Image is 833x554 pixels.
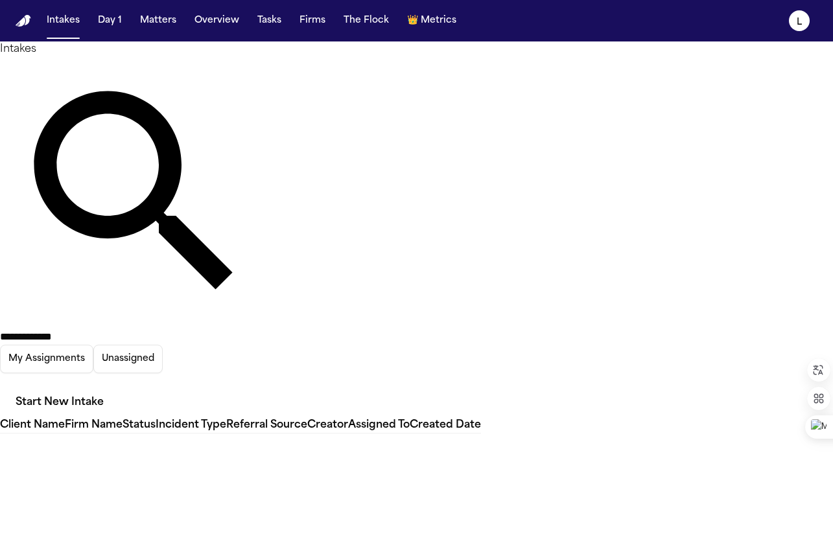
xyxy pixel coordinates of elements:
button: Firms [294,9,331,32]
button: Unassigned [93,345,163,373]
button: Tasks [252,9,287,32]
button: crownMetrics [402,9,462,32]
div: Firm Name [65,417,123,433]
button: Intakes [41,9,85,32]
div: Creator [307,417,348,433]
button: Matters [135,9,182,32]
div: Status [123,417,156,433]
div: Referral Source [226,417,307,433]
div: Incident Type [156,417,226,433]
div: Assigned To [348,417,410,433]
img: Finch Logo [16,15,31,27]
div: Created Date [410,417,481,433]
a: Home [16,15,31,27]
button: The Flock [338,9,394,32]
button: Overview [189,9,244,32]
button: Day 1 [93,9,127,32]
